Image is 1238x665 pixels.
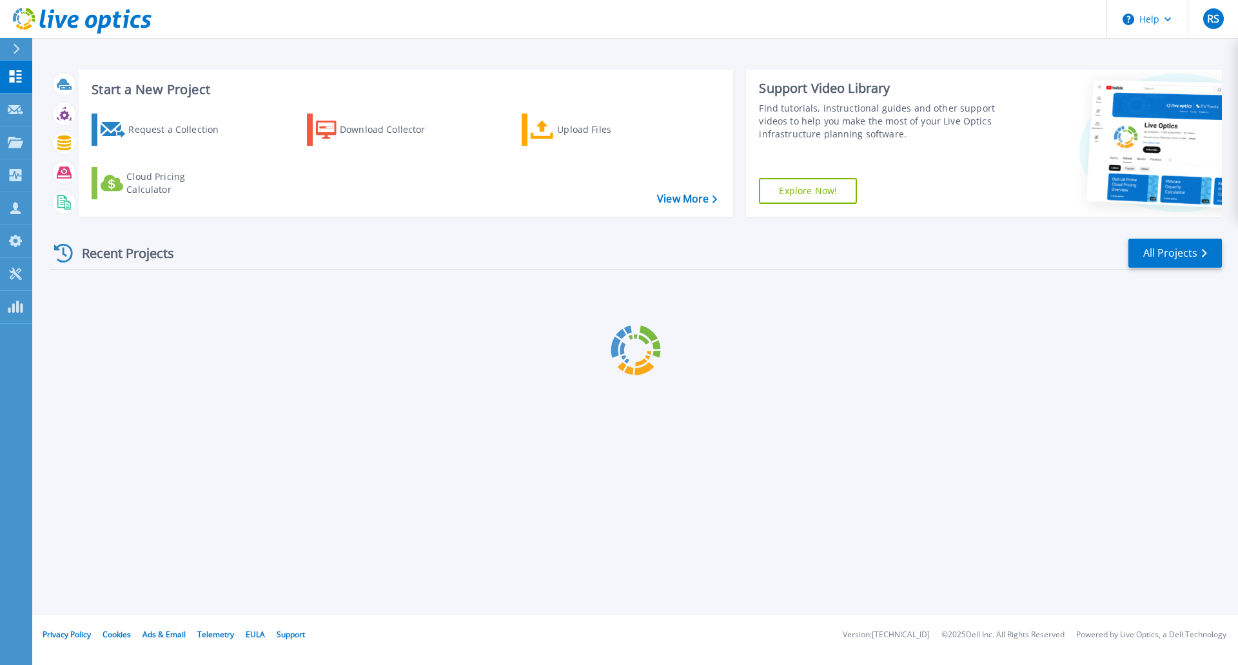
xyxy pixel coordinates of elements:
a: Ads & Email [142,629,186,640]
li: Version: [TECHNICAL_ID] [843,631,930,639]
li: © 2025 Dell Inc. All Rights Reserved [941,631,1065,639]
a: Support [277,629,305,640]
div: Upload Files [557,117,660,143]
div: Find tutorials, instructional guides and other support videos to help you make the most of your L... [759,102,1001,141]
a: EULA [246,629,265,640]
a: Upload Files [522,114,665,146]
a: Cookies [103,629,131,640]
a: Explore Now! [759,178,857,204]
a: Cloud Pricing Calculator [92,167,235,199]
div: Request a Collection [128,117,231,143]
li: Powered by Live Optics, a Dell Technology [1076,631,1226,639]
a: Privacy Policy [43,629,91,640]
div: Download Collector [340,117,443,143]
span: RS [1207,14,1219,24]
a: View More [657,193,717,205]
a: Download Collector [307,114,451,146]
a: Request a Collection [92,114,235,146]
a: All Projects [1128,239,1222,268]
div: Cloud Pricing Calculator [126,170,230,196]
a: Telemetry [197,629,234,640]
h3: Start a New Project [92,83,717,97]
div: Support Video Library [759,80,1001,97]
div: Recent Projects [50,237,192,269]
